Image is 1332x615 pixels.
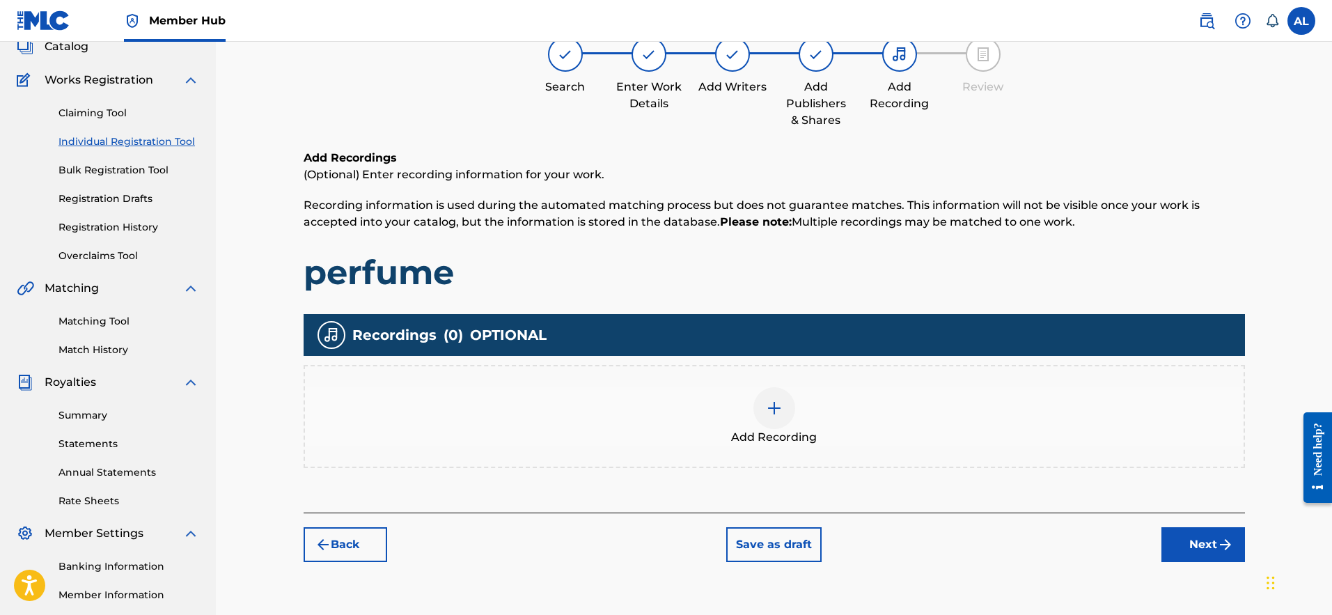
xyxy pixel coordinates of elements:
[323,327,340,343] img: recording
[17,374,33,391] img: Royalties
[58,220,199,235] a: Registration History
[58,408,199,423] a: Summary
[1287,7,1315,35] div: User Menu
[17,10,70,31] img: MLC Logo
[304,527,387,562] button: Back
[304,251,1245,293] h1: perfume
[948,79,1018,95] div: Review
[315,536,331,553] img: 7ee5dd4eb1f8a8e3ef2f.svg
[45,72,153,88] span: Works Registration
[1262,548,1332,615] iframe: Chat Widget
[720,215,792,228] strong: Please note:
[304,198,1200,228] span: Recording information is used during the automated matching process but does not guarantee matche...
[731,429,817,446] span: Add Recording
[58,134,199,149] a: Individual Registration Tool
[724,46,741,63] img: step indicator icon for Add Writers
[781,79,851,129] div: Add Publishers & Shares
[1161,527,1245,562] button: Next
[766,400,783,417] img: add
[891,46,908,63] img: step indicator icon for Add Recording
[641,46,657,63] img: step indicator icon for Enter Work Details
[557,46,574,63] img: step indicator icon for Search
[45,525,143,542] span: Member Settings
[698,79,767,95] div: Add Writers
[58,588,199,602] a: Member Information
[17,38,33,55] img: Catalog
[726,527,822,562] button: Save as draft
[1229,7,1257,35] div: Help
[1193,7,1221,35] a: Public Search
[58,106,199,120] a: Claiming Tool
[58,343,199,357] a: Match History
[58,465,199,480] a: Annual Statements
[1235,13,1251,29] img: help
[808,46,824,63] img: step indicator icon for Add Publishers & Shares
[17,38,88,55] a: CatalogCatalog
[304,150,1245,166] h6: Add Recordings
[1267,562,1275,604] div: Drag
[124,13,141,29] img: Top Rightsholder
[58,163,199,178] a: Bulk Registration Tool
[149,13,226,29] span: Member Hub
[45,280,99,297] span: Matching
[304,168,604,181] span: (Optional) Enter recording information for your work.
[1265,14,1279,28] div: Notifications
[58,314,199,329] a: Matching Tool
[58,559,199,574] a: Banking Information
[975,46,992,63] img: step indicator icon for Review
[58,249,199,263] a: Overclaims Tool
[444,325,463,345] span: ( 0 )
[45,374,96,391] span: Royalties
[182,280,199,297] img: expand
[470,325,547,345] span: OPTIONAL
[45,38,88,55] span: Catalog
[1293,402,1332,514] iframe: Resource Center
[17,72,35,88] img: Works Registration
[614,79,684,112] div: Enter Work Details
[182,374,199,391] img: expand
[17,525,33,542] img: Member Settings
[182,72,199,88] img: expand
[531,79,600,95] div: Search
[58,192,199,206] a: Registration Drafts
[58,494,199,508] a: Rate Sheets
[865,79,934,112] div: Add Recording
[1217,536,1234,553] img: f7272a7cc735f4ea7f67.svg
[58,437,199,451] a: Statements
[352,325,437,345] span: Recordings
[182,525,199,542] img: expand
[17,280,34,297] img: Matching
[1198,13,1215,29] img: search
